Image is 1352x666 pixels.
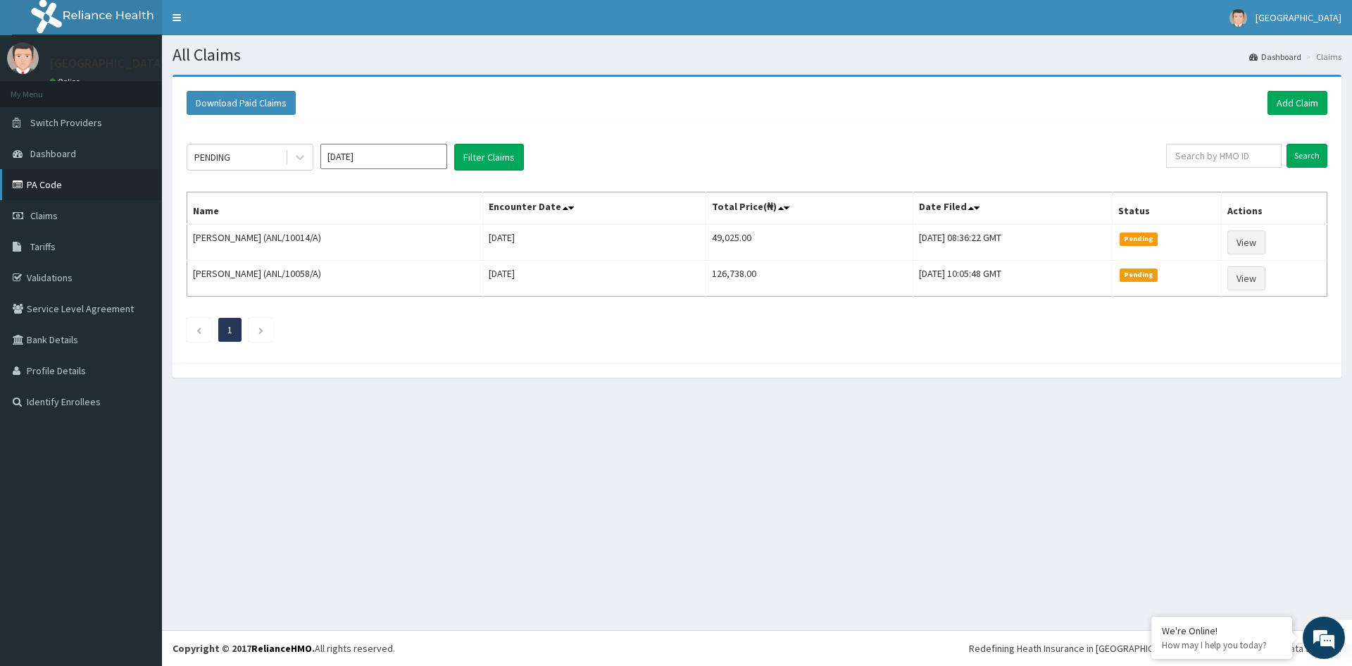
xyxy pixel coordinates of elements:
a: Dashboard [1249,51,1301,63]
a: Next page [258,323,264,336]
a: RelianceHMO [251,642,312,655]
div: PENDING [194,150,230,164]
a: Add Claim [1267,91,1327,115]
strong: Copyright © 2017 . [173,642,315,655]
span: Tariffs [30,240,56,253]
div: Redefining Heath Insurance in [GEOGRAPHIC_DATA] using Telemedicine and Data Science! [969,641,1341,655]
input: Search by HMO ID [1166,144,1282,168]
span: Switch Providers [30,116,102,129]
th: Total Price(₦) [706,192,913,225]
th: Status [1112,192,1221,225]
span: Pending [1120,233,1158,245]
td: [DATE] [483,224,706,261]
th: Date Filed [913,192,1112,225]
span: Dashboard [30,147,76,160]
td: [DATE] 08:36:22 GMT [913,224,1112,261]
td: [PERSON_NAME] (ANL/10014/A) [187,224,483,261]
td: [DATE] 10:05:48 GMT [913,261,1112,297]
img: User Image [7,42,39,74]
footer: All rights reserved. [162,630,1352,666]
span: [GEOGRAPHIC_DATA] [1256,11,1341,24]
h1: All Claims [173,46,1341,64]
span: Pending [1120,269,1158,281]
input: Select Month and Year [320,144,447,169]
div: We're Online! [1162,624,1282,637]
li: Claims [1303,51,1341,63]
span: Claims [30,209,58,222]
a: View [1227,230,1265,254]
button: Download Paid Claims [187,91,296,115]
td: [PERSON_NAME] (ANL/10058/A) [187,261,483,297]
p: How may I help you today? [1162,639,1282,651]
td: [DATE] [483,261,706,297]
td: 49,025.00 [706,224,913,261]
th: Actions [1222,192,1327,225]
input: Search [1287,144,1327,168]
button: Filter Claims [454,144,524,171]
a: Previous page [196,323,202,336]
a: View [1227,266,1265,290]
td: 126,738.00 [706,261,913,297]
img: User Image [1229,9,1247,27]
p: [GEOGRAPHIC_DATA] [49,57,165,70]
th: Name [187,192,483,225]
a: Page 1 is your current page [227,323,232,336]
a: Online [49,77,83,87]
th: Encounter Date [483,192,706,225]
